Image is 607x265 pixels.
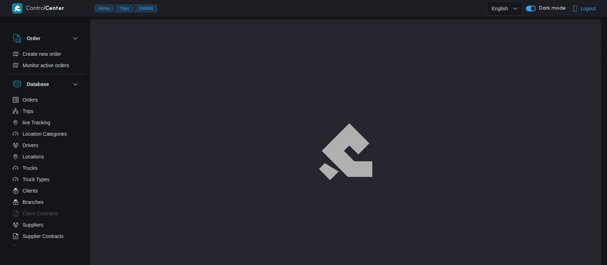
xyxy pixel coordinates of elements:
button: Create new order [10,48,82,60]
button: Branches [10,196,82,208]
div: Order [7,48,85,74]
button: Clients [10,185,82,196]
span: Locations [23,152,44,161]
button: Devices [10,242,82,253]
span: Client Contracts [23,209,58,218]
button: Trucks [10,162,82,174]
button: Trips [10,106,82,117]
span: Truck Types [23,175,49,184]
button: Client Contracts [10,208,82,219]
span: Location Categories [23,130,67,138]
span: Orders [23,96,38,104]
div: Database [7,94,85,248]
b: Center [45,6,64,11]
button: Logout [569,1,599,16]
button: Trips [114,4,135,13]
button: Database [13,80,80,88]
button: Orders [10,94,82,106]
span: Branches [23,198,44,206]
span: live Tracking [23,118,50,127]
span: Dark mode [536,6,566,11]
span: Trips [23,107,34,115]
span: Devices [23,243,41,252]
span: Clients [23,186,38,195]
button: 336698 [133,4,158,13]
h3: Database [27,80,49,88]
button: Drivers [10,140,82,151]
button: Location Categories [10,128,82,140]
span: Drivers [23,141,38,150]
img: X8yXhbKr1z7QwAAAABJRU5ErkJggg== [12,3,22,13]
button: Locations [10,151,82,162]
span: Monitor active orders [23,61,69,70]
span: Supplier Contracts [23,232,64,240]
span: Create new order [23,50,61,58]
button: Order [13,34,80,43]
button: Suppliers [10,219,82,231]
img: ILLA Logo [323,128,368,176]
button: Truck Types [10,174,82,185]
span: Logout [581,4,596,13]
button: live Tracking [10,117,82,128]
h3: Order [27,34,41,43]
span: Trucks [23,164,37,172]
span: Suppliers [23,221,43,229]
button: Monitor active orders [10,60,82,71]
button: Supplier Contracts [10,231,82,242]
button: Home [94,4,116,13]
